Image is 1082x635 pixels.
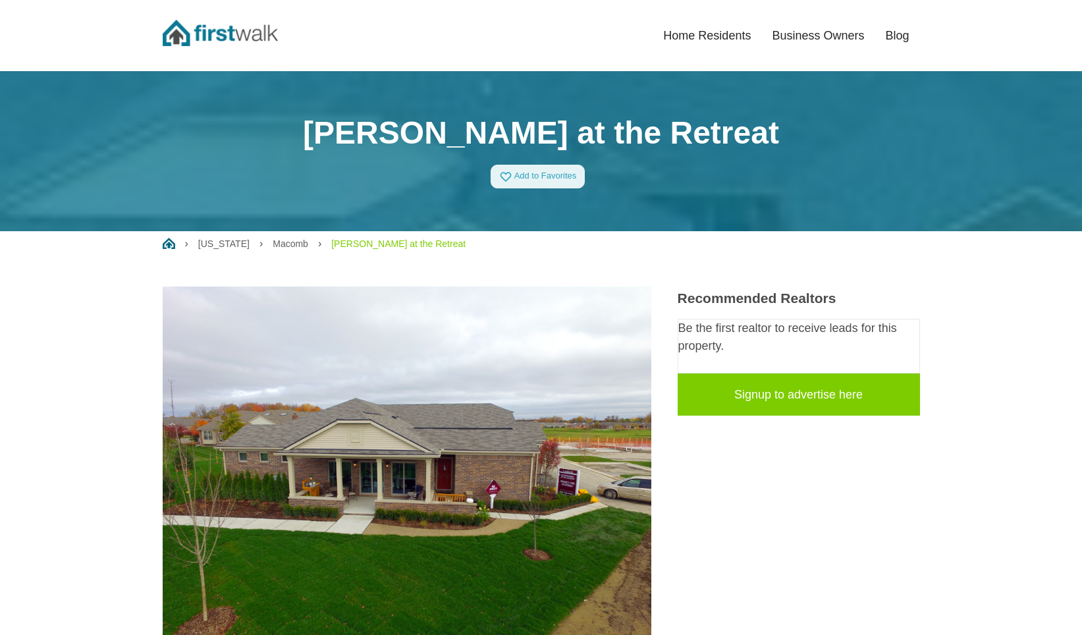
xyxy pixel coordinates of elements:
a: Blog [875,21,919,50]
h1: [PERSON_NAME] at the Retreat [163,114,920,152]
a: Macomb [273,238,308,249]
h3: Recommended Realtors [678,290,920,306]
a: [PERSON_NAME] at the Retreat [331,238,466,249]
p: Be the first realtor to receive leads for this property. [678,319,919,355]
img: FirstWalk [163,20,278,46]
a: Add to Favorites [491,165,585,188]
a: [US_STATE] [198,238,250,249]
a: Signup to advertise here [678,373,920,416]
a: Business Owners [761,21,875,50]
a: Home Residents [653,21,761,50]
span: Add to Favorites [514,171,577,181]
